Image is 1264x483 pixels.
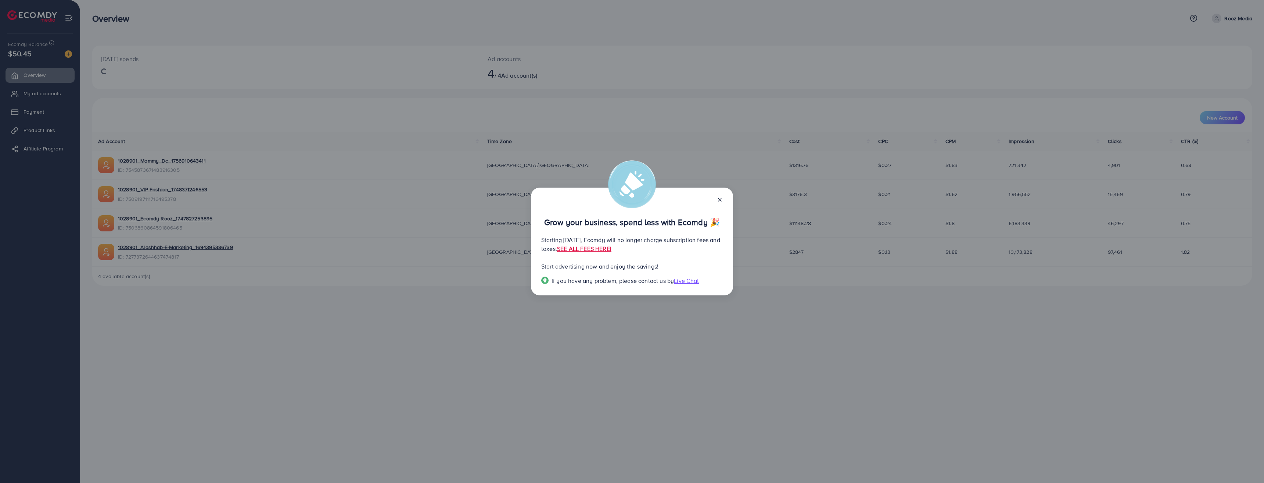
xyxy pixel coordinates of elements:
span: If you have any problem, please contact us by [552,277,674,285]
p: Grow your business, spend less with Ecomdy 🎉 [541,218,723,227]
a: SEE ALL FEES HERE! [557,245,611,253]
img: alert [608,160,656,208]
p: Start advertising now and enjoy the savings! [541,262,723,271]
img: Popup guide [541,277,549,284]
p: Starting [DATE], Ecomdy will no longer charge subscription fees and taxes. [541,235,723,253]
span: Live Chat [674,277,699,285]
